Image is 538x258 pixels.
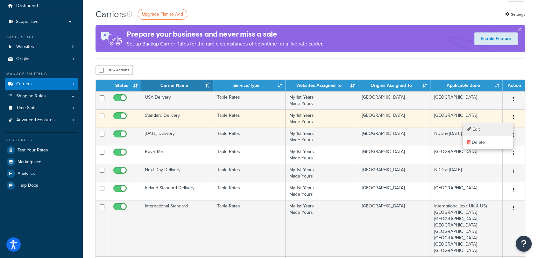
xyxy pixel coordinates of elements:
[5,71,78,77] div: Manage Shipping
[286,109,358,128] td: My 1st Years Made Yours
[16,94,46,99] span: Shipping Rules
[358,91,430,109] td: [GEOGRAPHIC_DATA]
[5,102,78,114] li: Time Slots
[96,65,133,75] button: Bulk Actions
[358,80,430,91] th: Origins Assigned To: activate to sort column ascending
[72,44,74,50] span: 2
[72,81,74,87] span: 8
[430,182,503,200] td: [GEOGRAPHIC_DATA]
[474,32,518,45] a: Enable Feature
[430,200,503,256] td: International (exc UK & US) [GEOGRAPHIC_DATA] [GEOGRAPHIC_DATA] [GEOGRAPHIC_DATA] [GEOGRAPHIC_DAT...
[108,80,141,91] th: Status: activate to sort column ascending
[286,128,358,146] td: My 1st Years Made Yours
[16,105,37,111] span: Time Slots
[213,146,286,164] td: Table Rates
[18,159,41,165] span: Marketplace
[5,102,78,114] a: Time Slots 1
[5,53,78,65] li: Origins
[358,164,430,182] td: [GEOGRAPHIC_DATA]
[141,200,213,256] td: International Standard
[16,117,55,123] span: Advanced Features
[141,80,213,91] th: Carrier Name: activate to sort column ascending
[358,109,430,128] td: [GEOGRAPHIC_DATA]
[141,146,213,164] td: Royal Mail
[5,78,78,90] li: Carriers
[5,144,78,156] a: Test Your Rates
[141,91,213,109] td: USA Delivery
[142,11,183,17] span: Upgrade Plan to Add
[430,164,503,182] td: NDD & [DATE]
[16,56,31,62] span: Origins
[430,128,503,146] td: NDD & [DATE]
[5,41,78,53] li: Websites
[16,3,38,9] span: Dashboard
[18,183,38,188] span: Help Docs
[213,91,286,109] td: Table Rates
[430,91,503,109] td: [GEOGRAPHIC_DATA]
[96,8,126,20] h1: Carriers
[5,180,78,191] a: Help Docs
[16,44,34,50] span: Websites
[5,41,78,53] a: Websites 2
[96,25,127,52] img: ad-rules-rateshop-fe6ec290ccb7230408bd80ed9643f0289d75e0ffd9eb532fc0e269fcd187b520.png
[141,128,213,146] td: [DATE] Delivery
[141,164,213,182] td: Next Day Delivery
[213,80,286,91] th: Service/Type: activate to sort column ascending
[5,156,78,168] a: Marketplace
[73,56,74,62] span: 1
[516,236,532,252] button: Open Resource Center
[18,148,48,153] span: Test Your Rates
[358,182,430,200] td: [GEOGRAPHIC_DATA]
[141,109,213,128] td: Standard Delivery
[358,128,430,146] td: [GEOGRAPHIC_DATA]
[286,146,358,164] td: My 1st Years Made Yours
[5,78,78,90] a: Carriers 8
[127,39,323,48] p: Set up Backup Carrier Rates for the rare circumstances of downtime for a live rate carrier.
[463,123,513,136] a: Edit
[5,114,78,126] li: Advanced Features
[358,200,430,256] td: [GEOGRAPHIC_DATA]
[73,117,74,123] span: 1
[286,182,358,200] td: My 1st Years Made Yours
[5,168,78,179] a: Analytics
[5,114,78,126] a: Advanced Features 1
[430,109,503,128] td: [GEOGRAPHIC_DATA]
[16,81,32,87] span: Carriers
[127,29,323,39] h4: Prepare your business and never miss a sale
[16,19,39,24] span: Scope: Live
[138,9,187,20] a: Upgrade Plan to Add
[463,136,513,149] a: Delete
[73,105,74,111] span: 1
[505,10,525,19] a: Settings
[213,109,286,128] td: Table Rates
[430,146,503,164] td: [GEOGRAPHIC_DATA]
[213,200,286,256] td: Table Rates
[213,128,286,146] td: Table Rates
[358,146,430,164] td: [GEOGRAPHIC_DATA]
[141,182,213,200] td: Ireland Standard Delivery
[213,164,286,182] td: Table Rates
[286,200,358,256] td: My 1st Years Made Yours
[286,80,358,91] th: Websites Assigned To: activate to sort column ascending
[18,171,35,177] span: Analytics
[5,53,78,65] a: Origins 1
[5,137,78,143] div: Resources
[286,164,358,182] td: My 1st Years Made Yours
[5,34,78,40] div: Basic Setup
[503,80,525,91] th: Action
[5,90,78,102] a: Shipping Rules
[213,182,286,200] td: Table Rates
[286,91,358,109] td: My 1st Years Made Yours
[430,80,503,91] th: Applicable Zone: activate to sort column ascending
